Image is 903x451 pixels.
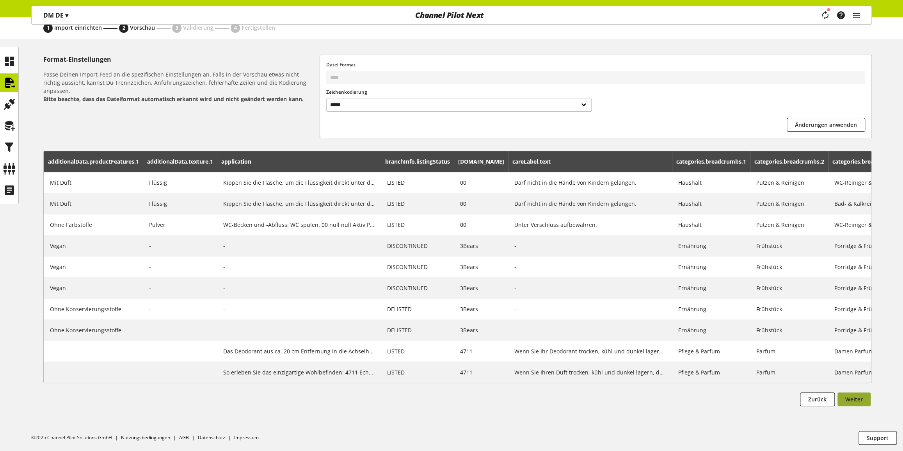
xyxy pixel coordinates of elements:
div: Frühstück [756,284,822,292]
div: Putzen & Reinigen [756,178,822,187]
div: Kippen Sie die Flasche, um die Flüssigkeit direkt unter den Toilettenrand zu geben und gleichmäßi... [223,178,375,187]
div: 00 [460,178,502,187]
span: categories.breadcrumbs.1 [676,158,746,165]
span: additionalData.texture.1 [147,158,213,165]
div: 00 [460,200,502,208]
p: DM DE [43,11,68,20]
div: Ernährung [678,326,744,334]
div: Parfum [756,368,822,376]
div: Darf nicht in die Hände von Kindern gelangen. [514,200,666,208]
div: DELISTED [387,326,448,334]
span: application [221,158,251,165]
div: Flüssig [149,178,211,187]
div: DISCONTINUED [387,242,448,250]
div: Vegan [50,242,137,250]
div: Unter Verschluss aufbewahren. [514,221,666,229]
span: 1 [47,25,50,32]
span: ▾ [65,11,68,20]
span: Änderungen anwenden [795,121,857,129]
div: LISTED [387,200,448,208]
span: careLabel.text [512,158,551,165]
div: 3Bears [460,326,502,334]
div: Frühstück [756,326,822,334]
div: Bad- & Kalkreiniger [834,200,903,208]
li: ©2025 Channel Pilot Solutions GmbH [31,434,121,441]
div: Ernährung [678,242,744,250]
div: Porridge & Frühstücksbrei [834,263,903,271]
div: Mit Duft [50,200,137,208]
span: categories.breadcrumbs.2 [754,158,824,165]
div: Ohne Farbstoffe [50,221,137,229]
div: Porridge & Frühstücksbrei [834,326,903,334]
span: Validierung [183,24,213,31]
div: Parfum [756,347,822,355]
button: Support [859,431,897,445]
div: LISTED [387,347,448,355]
div: Ohne Konservierungsstoffe [50,305,137,313]
div: Frühstück [756,263,822,271]
div: Ohne Konservierungsstoffe [50,326,137,334]
div: 3Bears [460,242,502,250]
span: Support [867,434,889,442]
span: additionalData.productFeatures.1 [48,158,139,165]
div: Pflege & Parfum [678,368,744,376]
div: 3Bears [460,305,502,313]
div: Kippen Sie die Flasche, um die Flüssigkeit direkt unter den Toilettenrand zu geben und gleichmäßi... [223,200,375,208]
span: categories.breadcrumbs.3 [832,158,902,165]
div: 3Bears [460,263,502,271]
span: Vorschau [130,24,155,31]
div: Mit Duft [50,178,137,187]
span: Fertigstellen [242,24,275,31]
span: branchInfo.listingStatus [385,158,450,165]
div: DISCONTINUED [387,263,448,271]
span: Datei Format [326,61,356,68]
span: 2 [123,25,125,32]
div: 3Bears [460,284,502,292]
div: Porridge & Frühstücksbrei [834,284,903,292]
div: Vegan [50,263,137,271]
div: 4711 [460,368,502,376]
div: 00 [460,221,502,229]
div: LISTED [387,368,448,376]
span: 4 [234,25,237,32]
div: Porridge & Frühstücksbrei [834,305,903,313]
h6: Passe Deinen Import-Feed an die spezifischen Einstellungen an. Falls in der Vorschau etwas nicht ... [43,70,316,103]
span: Zeichenkodierung [326,89,367,95]
h5: Format-Einstellungen [43,55,316,64]
div: Vegan [50,284,137,292]
button: Zurück [800,392,835,406]
div: Pulver [149,221,211,229]
div: Haushalt [678,200,744,208]
div: Ernährung [678,263,744,271]
span: Import einrichten [54,24,102,31]
div: Frühstück [756,305,822,313]
div: Damen Parfum [834,368,903,376]
div: WC-Becken und -Abfluss: WC spülen. 00 null null Aktiv Pulver auf die feuchten Beckenwände und in ... [223,221,375,229]
nav: main navigation [31,6,872,25]
div: DISCONTINUED [387,284,448,292]
div: Flüssig [149,200,211,208]
span: 3 [176,25,178,32]
div: Pflege & Parfum [678,347,744,355]
div: Putzen & Reinigen [756,200,822,208]
div: Frühstück [756,242,822,250]
b: Bitte beachte, dass das Dateiformat automatisch erkannt wird und nicht geändert werden kann. [43,95,304,103]
div: So erleben Sie das einzigartige Wohlbefinden: 4711 Echt Kölnisch Wasser großzügig auf die Hände s... [223,368,375,376]
div: Ernährung [678,305,744,313]
a: AGB [179,434,189,441]
div: 4711 [460,347,502,355]
div: Haushalt [678,178,744,187]
a: Nutzungsbedingungen [121,434,170,441]
div: Ernährung [678,284,744,292]
button: Änderungen anwenden [787,118,865,132]
div: WC-Reiniger & -Steine [834,221,903,229]
span: Zurück [808,395,827,403]
div: Haushalt [678,221,744,229]
div: Das Deodorant aus ca. 20 cm Entfernung in die Achselhöhlen sprühen. Kontakt mit den Augen vermeid... [223,347,375,355]
div: DELISTED [387,305,448,313]
span: Weiter [845,395,863,403]
span: [DOMAIN_NAME] [458,158,504,165]
div: Darf nicht in die Hände von Kindern gelangen. [514,178,666,187]
div: Wenn Sie Ihren Duft trocken, kühl und dunkel lagern, dann hält ein Eau de Cologne mindestens zwei... [514,368,666,376]
div: WC-Reiniger & -Steine [834,178,903,187]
